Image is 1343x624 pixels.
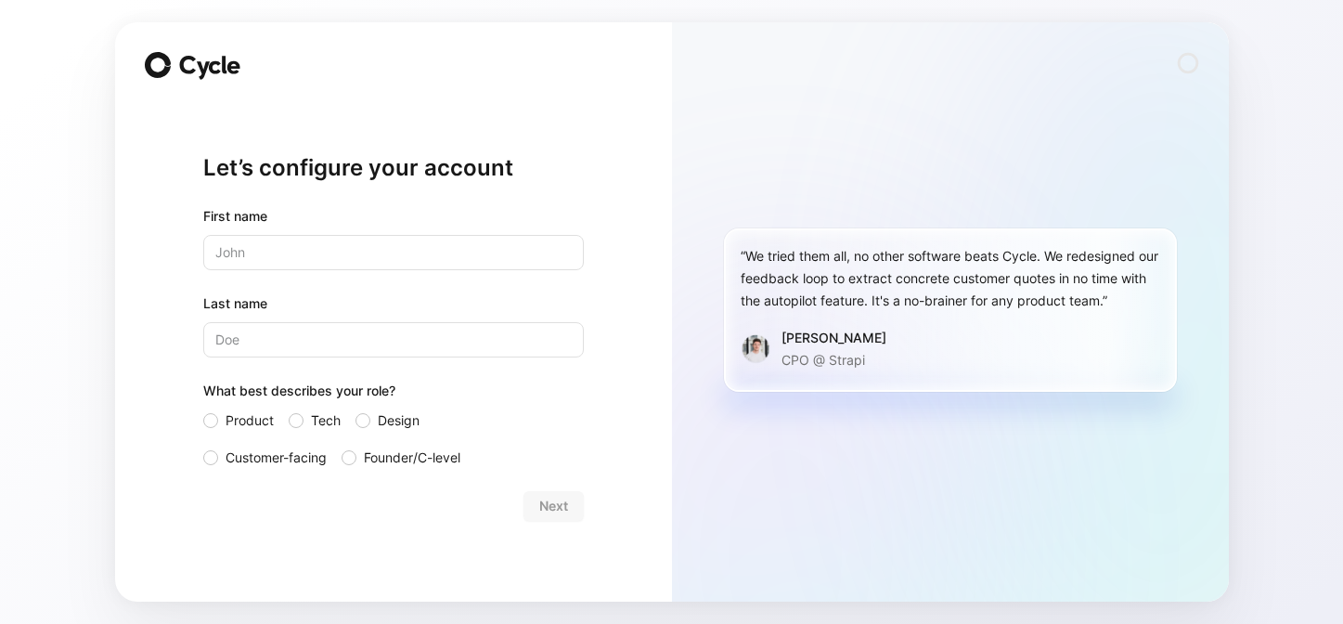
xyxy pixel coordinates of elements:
[203,205,584,227] div: First name
[781,349,886,371] p: CPO @ Strapi
[203,380,584,409] div: What best describes your role?
[311,409,341,432] span: Tech
[378,409,420,432] span: Design
[226,447,327,469] span: Customer-facing
[741,245,1160,312] div: “We tried them all, no other software beats Cycle. We redesigned our feedback loop to extract con...
[203,153,584,183] h1: Let’s configure your account
[364,447,460,469] span: Founder/C-level
[203,235,584,270] input: John
[203,322,584,357] input: Doe
[203,292,584,315] label: Last name
[781,327,886,349] div: [PERSON_NAME]
[226,409,274,432] span: Product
